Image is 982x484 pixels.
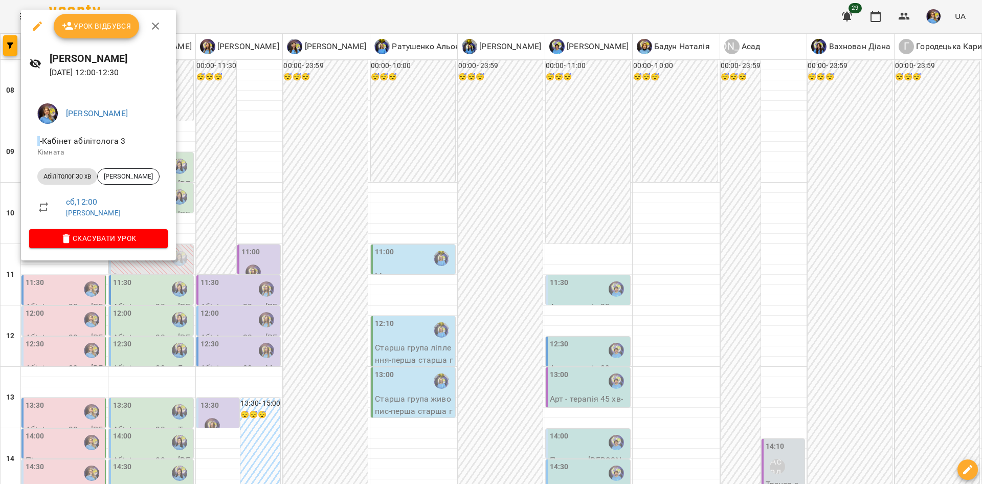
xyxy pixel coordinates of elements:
span: Урок відбувся [62,20,131,32]
span: Скасувати Урок [37,232,160,245]
button: Урок відбувся [54,14,140,38]
span: Абілітолог 30 хв [37,172,97,181]
a: [PERSON_NAME] [66,108,128,118]
a: [PERSON_NAME] [66,209,121,217]
a: сб , 12:00 [66,197,97,207]
div: [PERSON_NAME] [97,168,160,185]
button: Скасувати Урок [29,229,168,248]
span: [PERSON_NAME] [98,172,159,181]
h6: [PERSON_NAME] [50,51,168,67]
span: - Кабінет абілітолога 3 [37,136,127,146]
p: Кімната [37,147,160,158]
p: [DATE] 12:00 - 12:30 [50,67,168,79]
img: 6b085e1eb0905a9723a04dd44c3bb19c.jpg [37,103,58,124]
